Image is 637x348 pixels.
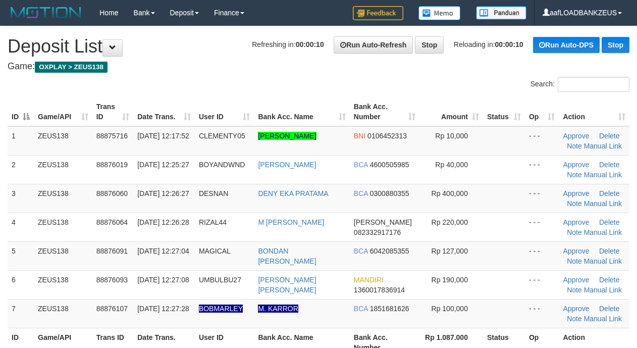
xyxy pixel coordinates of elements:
a: Note [567,200,582,208]
span: Copy 0106452313 to clipboard [367,132,407,140]
td: 5 [8,241,34,270]
td: 3 [8,184,34,213]
span: RIZAL44 [199,218,227,226]
a: Approve [563,161,589,169]
a: Manual Link [584,171,622,179]
span: 88876064 [96,218,128,226]
strong: 00:00:10 [296,40,324,48]
span: [DATE] 12:27:04 [137,247,189,255]
span: 88876060 [96,189,128,197]
a: Run Auto-Refresh [334,36,413,54]
span: BCA [354,305,368,313]
span: MAGICAL [199,247,231,255]
span: Rp 127,000 [432,247,468,255]
th: ID: activate to sort column descending [8,97,34,126]
a: Note [567,257,582,265]
span: BCA [354,189,368,197]
span: [DATE] 12:26:27 [137,189,189,197]
a: Manual Link [584,315,622,323]
a: Delete [599,132,619,140]
span: [DATE] 12:27:08 [137,276,189,284]
a: Manual Link [584,200,622,208]
th: Bank Acc. Name: activate to sort column ascending [254,97,349,126]
a: Approve [563,276,589,284]
span: Copy 082332917176 to clipboard [354,228,401,236]
span: 88875716 [96,132,128,140]
span: [DATE] 12:26:28 [137,218,189,226]
a: Delete [599,161,619,169]
a: BONDAN [PERSON_NAME] [258,247,316,265]
span: DESNAN [199,189,228,197]
a: DENY EKA PRATAMA [258,189,328,197]
a: M. KARROR [258,305,298,313]
a: Delete [599,305,619,313]
a: Delete [599,247,619,255]
a: Delete [599,276,619,284]
a: Manual Link [584,257,622,265]
a: Delete [599,189,619,197]
td: - - - [525,155,559,184]
input: Search: [558,77,629,92]
a: Stop [602,37,629,53]
span: 88876091 [96,247,128,255]
a: [PERSON_NAME] [258,132,316,140]
span: 88876107 [96,305,128,313]
a: Manual Link [584,142,622,150]
td: - - - [525,241,559,270]
span: Nama rekening ada tanda titik/strip, harap diedit [199,305,243,313]
span: BOYANDWND [199,161,245,169]
img: panduan.png [476,6,526,20]
a: Approve [563,305,589,313]
td: 6 [8,270,34,299]
label: Search: [530,77,629,92]
span: CLEMENTY05 [199,132,245,140]
span: Copy 1360017836914 to clipboard [354,286,405,294]
a: Manual Link [584,286,622,294]
a: Manual Link [584,228,622,236]
a: Approve [563,247,589,255]
span: [DATE] 12:27:28 [137,305,189,313]
span: [DATE] 12:25:27 [137,161,189,169]
span: Reloading in: [454,40,523,48]
span: 88876093 [96,276,128,284]
td: - - - [525,213,559,241]
span: BCA [354,161,368,169]
a: [PERSON_NAME] [PERSON_NAME] [258,276,316,294]
span: 88876019 [96,161,128,169]
span: Rp 400,000 [432,189,468,197]
a: Note [567,228,582,236]
a: Approve [563,218,589,226]
td: ZEUS138 [34,126,92,156]
img: Feedback.jpg [353,6,403,20]
a: Run Auto-DPS [533,37,600,53]
span: Copy 1851681626 to clipboard [370,305,409,313]
a: Delete [599,218,619,226]
span: BCA [354,247,368,255]
th: Trans ID: activate to sort column ascending [92,97,134,126]
th: Amount: activate to sort column ascending [419,97,483,126]
span: Rp 40,000 [435,161,468,169]
a: Approve [563,189,589,197]
td: 2 [8,155,34,184]
span: Rp 100,000 [432,305,468,313]
td: - - - [525,270,559,299]
td: ZEUS138 [34,299,92,328]
span: OXPLAY > ZEUS138 [35,62,108,73]
span: Refreshing in: [252,40,324,48]
th: Action: activate to sort column ascending [559,97,629,126]
a: Stop [415,36,444,54]
span: Rp 10,000 [435,132,468,140]
th: Op: activate to sort column ascending [525,97,559,126]
td: ZEUS138 [34,213,92,241]
span: Copy 4600505985 to clipboard [370,161,409,169]
h1: Deposit List [8,36,629,57]
strong: 00:00:10 [495,40,523,48]
span: Rp 190,000 [432,276,468,284]
span: [DATE] 12:17:52 [137,132,189,140]
a: [PERSON_NAME] [258,161,316,169]
td: 1 [8,126,34,156]
span: UMBULBU27 [199,276,241,284]
td: 4 [8,213,34,241]
a: Note [567,142,582,150]
td: ZEUS138 [34,184,92,213]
